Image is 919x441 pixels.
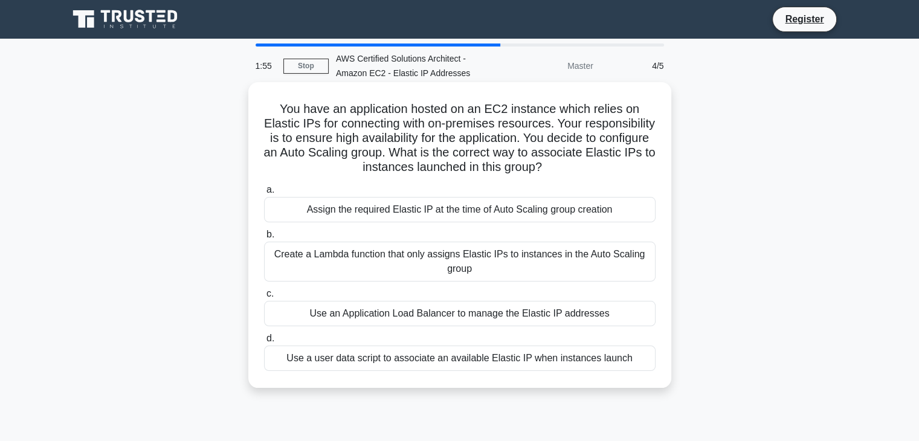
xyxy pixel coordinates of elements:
[778,11,831,27] a: Register
[263,101,657,175] h5: You have an application hosted on an EC2 instance which relies on Elastic IPs for connecting with...
[264,346,656,371] div: Use a user data script to associate an available Elastic IP when instances launch
[601,54,671,78] div: 4/5
[266,184,274,195] span: a.
[264,301,656,326] div: Use an Application Load Balancer to manage the Elastic IP addresses
[266,288,274,298] span: c.
[264,242,656,282] div: Create a Lambda function that only assigns Elastic IPs to instances in the Auto Scaling group
[248,54,283,78] div: 1:55
[329,47,495,85] div: AWS Certified Solutions Architect - Amazon EC2 - Elastic IP Addresses
[495,54,601,78] div: Master
[283,59,329,74] a: Stop
[266,229,274,239] span: b.
[264,197,656,222] div: Assign the required Elastic IP at the time of Auto Scaling group creation
[266,333,274,343] span: d.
